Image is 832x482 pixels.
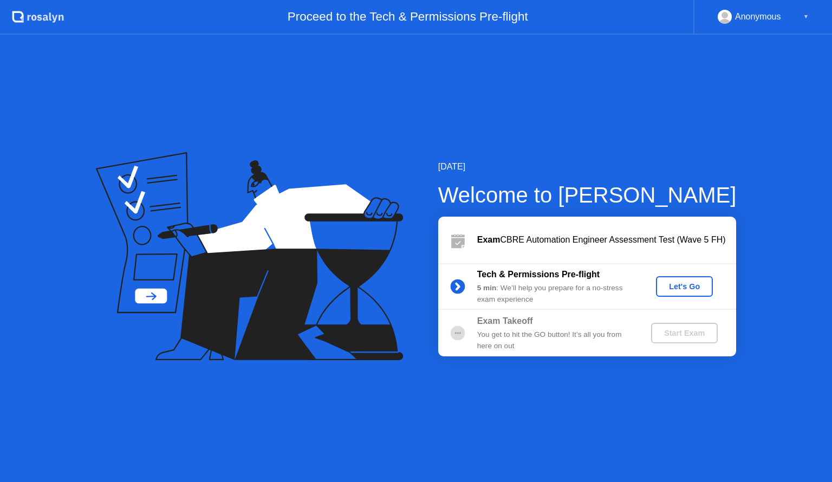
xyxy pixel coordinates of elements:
b: Tech & Permissions Pre-flight [477,270,600,279]
div: You get to hit the GO button! It’s all you from here on out [477,329,633,351]
div: Anonymous [735,10,781,24]
button: Let's Go [656,276,713,297]
b: 5 min [477,284,497,292]
div: Let's Go [660,282,708,291]
div: Welcome to [PERSON_NAME] [438,179,737,211]
button: Start Exam [651,323,718,343]
div: Start Exam [655,329,713,337]
div: ▼ [803,10,809,24]
div: : We’ll help you prepare for a no-stress exam experience [477,283,633,305]
div: CBRE Automation Engineer Assessment Test (Wave 5 FH) [477,233,736,246]
b: Exam [477,235,500,244]
div: [DATE] [438,160,737,173]
b: Exam Takeoff [477,316,533,325]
